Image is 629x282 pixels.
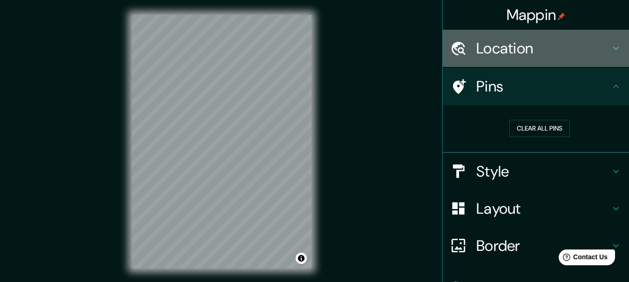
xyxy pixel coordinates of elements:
img: pin-icon.png [558,13,565,20]
h4: Mappin [507,6,566,24]
h4: Style [476,162,610,181]
canvas: Map [132,15,311,269]
button: Clear all pins [509,120,570,137]
div: Location [443,30,629,67]
div: Pins [443,68,629,105]
iframe: Help widget launcher [546,246,619,272]
div: Layout [443,190,629,227]
div: Style [443,153,629,190]
div: Border [443,227,629,264]
button: Toggle attribution [296,253,307,264]
h4: Pins [476,77,610,96]
h4: Location [476,39,610,58]
h4: Border [476,236,610,255]
h4: Layout [476,199,610,218]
